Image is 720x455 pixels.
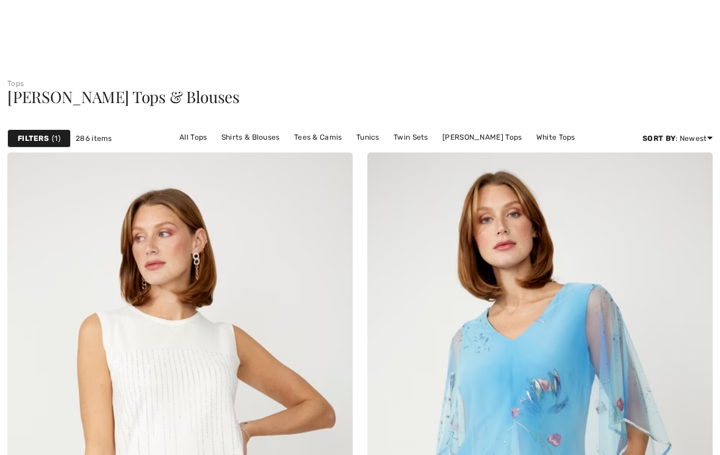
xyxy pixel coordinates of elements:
span: [PERSON_NAME] Tops & Blouses [7,86,240,107]
span: 286 items [76,133,112,144]
a: Tees & Camis [288,129,348,145]
strong: Filters [18,133,49,144]
a: [PERSON_NAME] Tops [436,129,528,145]
a: [PERSON_NAME] Tops [358,145,449,161]
a: Black Tops [305,145,356,161]
a: Twin Sets [387,129,434,145]
div: : Newest [643,133,713,144]
a: Shirts & Blouses [215,129,286,145]
strong: Sort By [643,134,675,143]
a: Tops [7,79,24,88]
a: All Tops [173,129,213,145]
a: White Tops [530,129,581,145]
span: 1 [52,133,60,144]
a: Tunics [350,129,386,145]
